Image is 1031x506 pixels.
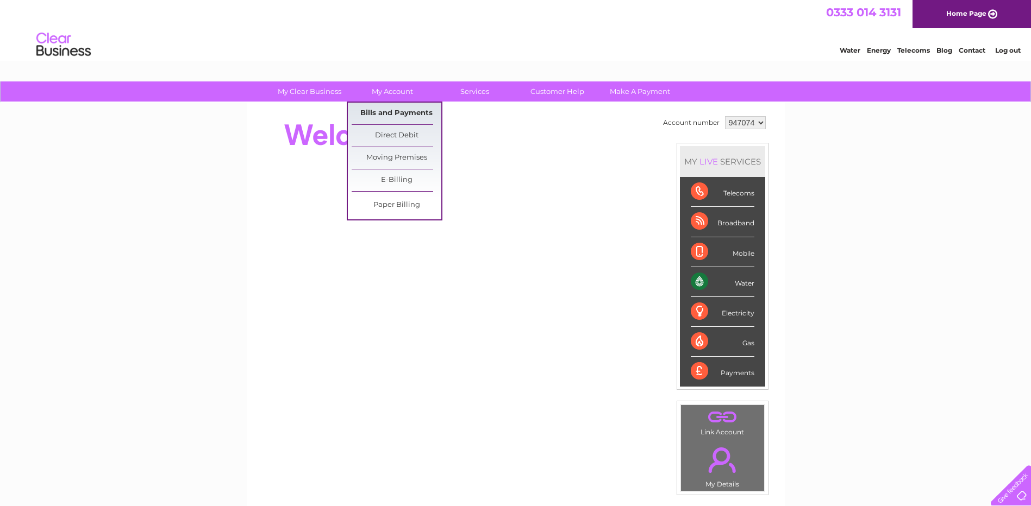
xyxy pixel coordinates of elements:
[36,28,91,61] img: logo.png
[691,297,754,327] div: Electricity
[595,81,685,102] a: Make A Payment
[897,46,930,54] a: Telecoms
[959,46,985,54] a: Contact
[691,207,754,237] div: Broadband
[691,357,754,386] div: Payments
[680,438,765,491] td: My Details
[352,103,441,124] a: Bills and Payments
[936,46,952,54] a: Blog
[352,169,441,191] a: E-Billing
[352,194,441,216] a: Paper Billing
[697,156,720,167] div: LIVE
[840,46,860,54] a: Water
[430,81,520,102] a: Services
[680,404,765,439] td: Link Account
[660,113,722,132] td: Account number
[691,267,754,297] div: Water
[352,147,441,169] a: Moving Premises
[347,81,437,102] a: My Account
[995,46,1021,54] a: Log out
[680,146,765,177] div: MY SERVICES
[684,441,761,479] a: .
[352,125,441,147] a: Direct Debit
[867,46,891,54] a: Energy
[684,408,761,427] a: .
[691,177,754,207] div: Telecoms
[259,6,773,53] div: Clear Business is a trading name of Verastar Limited (registered in [GEOGRAPHIC_DATA] No. 3667643...
[513,81,602,102] a: Customer Help
[691,237,754,267] div: Mobile
[691,327,754,357] div: Gas
[826,5,901,19] a: 0333 014 3131
[265,81,354,102] a: My Clear Business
